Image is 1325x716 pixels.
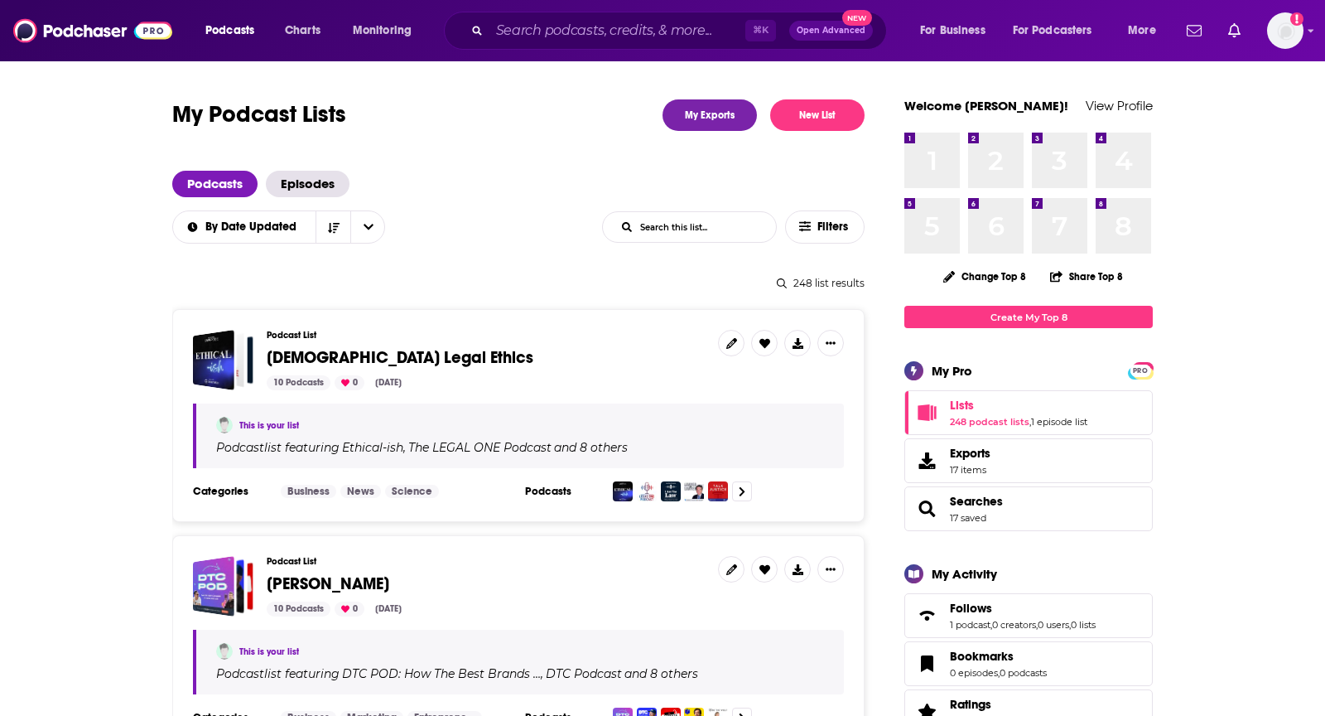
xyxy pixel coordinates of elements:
[335,375,364,390] div: 0
[661,481,681,501] img: I Am The Law
[193,556,253,617] a: Matt Marcotte_Branding
[341,17,433,44] button: open menu
[266,171,349,197] a: Episodes
[950,398,1087,413] a: Lists
[267,349,533,367] a: [DEMOGRAPHIC_DATA] Legal Ethics
[1290,12,1303,26] svg: Add a profile image
[172,221,316,233] button: open menu
[335,602,364,617] div: 0
[910,401,943,424] a: Lists
[1036,619,1038,631] span: ,
[950,398,974,413] span: Lists
[267,556,705,567] h3: Podcast List
[910,449,943,472] span: Exports
[1267,12,1303,49] button: Show profile menu
[998,667,1000,679] span: ,
[316,211,350,243] button: Sort Direction
[489,17,745,44] input: Search podcasts, credits, & more...
[950,601,992,616] span: Follows
[1029,416,1031,428] span: ,
[817,221,850,233] span: Filters
[904,486,1153,531] span: Searches
[842,10,872,26] span: New
[708,481,728,501] img: Talk Justice An LSC Podcast
[285,19,320,42] span: Charts
[460,12,903,50] div: Search podcasts, credits, & more...
[193,330,253,390] span: David Legal Ethics
[624,666,698,681] p: and 8 others
[239,420,299,431] a: This is your list
[950,697,991,712] span: Ratings
[684,481,704,501] img: Lawyer 2 Lawyer
[789,21,873,41] button: Open AdvancedNew
[950,512,986,524] a: 17 saved
[910,497,943,520] a: Searches
[950,649,1014,664] span: Bookmarks
[403,440,406,455] span: ,
[1049,260,1124,293] button: Share Top 8
[662,99,757,131] a: My Exports
[267,375,330,390] div: 10 Podcasts
[770,99,865,131] button: New List
[172,171,258,197] a: Podcasts
[950,667,998,679] a: 0 episodes
[408,441,552,454] h4: The LEGAL ONE Podcast
[1221,17,1247,45] a: Show notifications dropdown
[920,19,985,42] span: For Business
[950,446,990,461] span: Exports
[910,604,943,627] a: Follows
[239,646,299,657] a: This is your list
[1116,17,1177,44] button: open menu
[950,494,1003,509] a: Searches
[1130,365,1150,377] span: PRO
[267,602,330,617] div: 10 Podcasts
[1013,19,1092,42] span: For Podcasters
[904,641,1153,686] span: Bookmarks
[1031,416,1087,428] a: 1 episode list
[541,666,543,681] span: ,
[216,440,824,455] div: Podcast list featuring
[1130,364,1150,376] a: PRO
[904,98,1068,114] a: Welcome [PERSON_NAME]!
[369,602,408,617] div: [DATE]
[1038,619,1069,631] a: 0 users
[990,619,992,631] span: ,
[342,441,403,454] h4: Ethical-ish
[267,330,705,341] h3: Podcast List
[910,652,943,675] a: Bookmarks
[1180,17,1208,45] a: Show notifications dropdown
[904,593,1153,638] span: Follows
[904,438,1153,483] a: Exports
[267,347,533,368] span: [DEMOGRAPHIC_DATA] Legal Ethics
[817,330,844,356] button: Show More Button
[950,697,1047,712] a: Ratings
[205,19,254,42] span: Podcasts
[216,643,233,660] a: Kelly Teemer
[933,266,1036,287] button: Change Top 8
[950,601,1096,616] a: Follows
[950,619,990,631] a: 1 podcast
[216,666,824,681] div: Podcast list featuring
[1128,19,1156,42] span: More
[932,566,997,582] div: My Activity
[369,375,408,390] div: [DATE]
[908,17,1006,44] button: open menu
[205,221,302,233] span: By Date Updated
[274,17,330,44] a: Charts
[1267,12,1303,49] span: Logged in as TeemsPR
[406,441,552,454] a: The LEGAL ONE Podcast
[1086,98,1153,114] a: View Profile
[281,485,336,498] a: Business
[342,667,541,680] h4: DTC POD: How The Best Brands …
[525,485,600,498] h3: Podcasts
[340,441,403,454] a: Ethical-ish
[950,464,990,476] span: 17 items
[613,481,633,501] img: Ethical-ish
[193,485,267,498] h3: Categories
[172,210,385,244] h2: Choose List sort
[797,27,865,35] span: Open Advanced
